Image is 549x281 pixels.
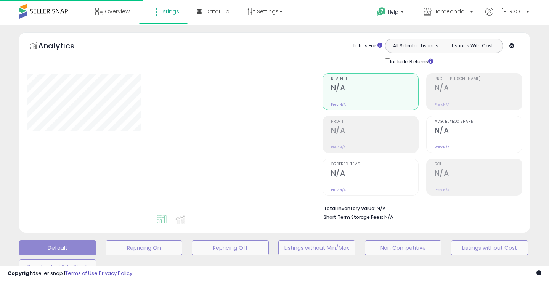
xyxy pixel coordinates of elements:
[435,120,522,124] span: Avg. Buybox Share
[365,240,442,255] button: Non Competitive
[159,8,179,15] span: Listings
[435,102,449,107] small: Prev: N/A
[331,126,418,136] h2: N/A
[444,41,501,51] button: Listings With Cost
[8,270,35,277] strong: Copyright
[324,203,517,212] li: N/A
[331,77,418,81] span: Revenue
[435,188,449,192] small: Prev: N/A
[435,126,522,136] h2: N/A
[331,120,418,124] span: Profit
[65,270,98,277] a: Terms of Use
[384,214,393,221] span: N/A
[19,259,96,275] button: Deactivated & In Stock
[8,270,132,277] div: seller snap | |
[105,8,130,15] span: Overview
[377,7,386,16] i: Get Help
[435,83,522,94] h2: N/A
[451,240,528,255] button: Listings without Cost
[388,9,398,15] span: Help
[331,188,346,192] small: Prev: N/A
[371,1,411,25] a: Help
[205,8,230,15] span: DataHub
[331,102,346,107] small: Prev: N/A
[379,57,442,66] div: Include Returns
[435,77,522,81] span: Profit [PERSON_NAME]
[485,8,529,25] a: Hi [PERSON_NAME]
[106,240,183,255] button: Repricing On
[435,162,522,167] span: ROI
[435,169,522,179] h2: N/A
[387,41,444,51] button: All Selected Listings
[331,145,346,149] small: Prev: N/A
[435,145,449,149] small: Prev: N/A
[324,205,376,212] b: Total Inventory Value:
[495,8,524,15] span: Hi [PERSON_NAME]
[433,8,468,15] span: Homeandcountryusa
[19,240,96,255] button: Default
[278,240,355,255] button: Listings without Min/Max
[324,214,383,220] b: Short Term Storage Fees:
[331,83,418,94] h2: N/A
[192,240,269,255] button: Repricing Off
[353,42,382,50] div: Totals For
[99,270,132,277] a: Privacy Policy
[331,169,418,179] h2: N/A
[38,40,89,53] h5: Analytics
[331,162,418,167] span: Ordered Items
